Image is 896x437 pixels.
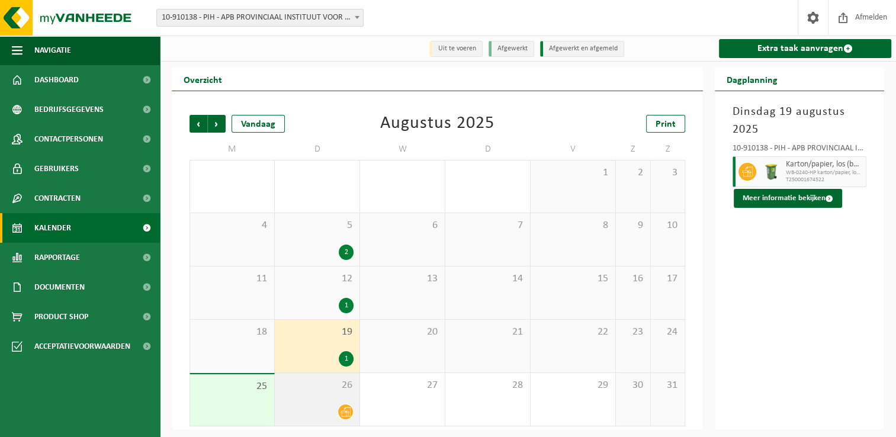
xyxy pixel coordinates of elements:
[196,326,268,339] span: 18
[156,9,364,27] span: 10-910138 - PIH - APB PROVINCIAAL INSTITUUT VOOR HYGIENE - ANTWERPEN
[366,326,439,339] span: 20
[281,219,354,232] span: 5
[451,379,524,392] span: 28
[34,154,79,184] span: Gebruikers
[537,326,609,339] span: 22
[34,124,103,154] span: Contactpersonen
[489,41,534,57] li: Afgewerkt
[531,139,616,160] td: V
[34,213,71,243] span: Kalender
[232,115,285,133] div: Vandaag
[208,115,226,133] span: Volgende
[537,166,609,179] span: 1
[366,379,439,392] span: 27
[445,139,531,160] td: D
[281,272,354,285] span: 12
[622,272,644,285] span: 16
[733,103,866,139] h3: Dinsdag 19 augustus 2025
[339,245,354,260] div: 2
[34,332,130,361] span: Acceptatievoorwaarden
[537,219,609,232] span: 8
[190,139,275,160] td: M
[651,139,686,160] td: Z
[657,166,679,179] span: 3
[339,351,354,367] div: 1
[34,302,88,332] span: Product Shop
[786,176,863,184] span: T250001674522
[281,326,354,339] span: 19
[34,65,79,95] span: Dashboard
[616,139,651,160] td: Z
[451,272,524,285] span: 14
[622,379,644,392] span: 30
[380,115,494,133] div: Augustus 2025
[196,272,268,285] span: 11
[34,184,81,213] span: Contracten
[366,272,439,285] span: 13
[196,219,268,232] span: 4
[34,272,85,302] span: Documenten
[190,115,207,133] span: Vorige
[537,272,609,285] span: 15
[646,115,685,133] a: Print
[622,326,644,339] span: 23
[451,326,524,339] span: 21
[657,379,679,392] span: 31
[157,9,363,26] span: 10-910138 - PIH - APB PROVINCIAAL INSTITUUT VOOR HYGIENE - ANTWERPEN
[34,36,71,65] span: Navigatie
[733,144,866,156] div: 10-910138 - PIH - APB PROVINCIAAL INSTITUUT VOOR HYGIENE - [GEOGRAPHIC_DATA]
[786,169,863,176] span: WB-0240-HP karton/papier, los (bedrijven)
[34,95,104,124] span: Bedrijfsgegevens
[622,219,644,232] span: 9
[451,219,524,232] span: 7
[622,166,644,179] span: 2
[34,243,80,272] span: Rapportage
[281,379,354,392] span: 26
[762,163,780,181] img: WB-0240-HPE-GN-50
[540,41,624,57] li: Afgewerkt en afgemeld
[275,139,360,160] td: D
[656,120,676,129] span: Print
[657,326,679,339] span: 24
[366,219,439,232] span: 6
[657,219,679,232] span: 10
[172,68,234,91] h2: Overzicht
[360,139,445,160] td: W
[657,272,679,285] span: 17
[786,160,863,169] span: Karton/papier, los (bedrijven)
[537,379,609,392] span: 29
[734,189,842,208] button: Meer informatie bekijken
[719,39,891,58] a: Extra taak aanvragen
[196,380,268,393] span: 25
[339,298,354,313] div: 1
[715,68,789,91] h2: Dagplanning
[429,41,483,57] li: Uit te voeren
